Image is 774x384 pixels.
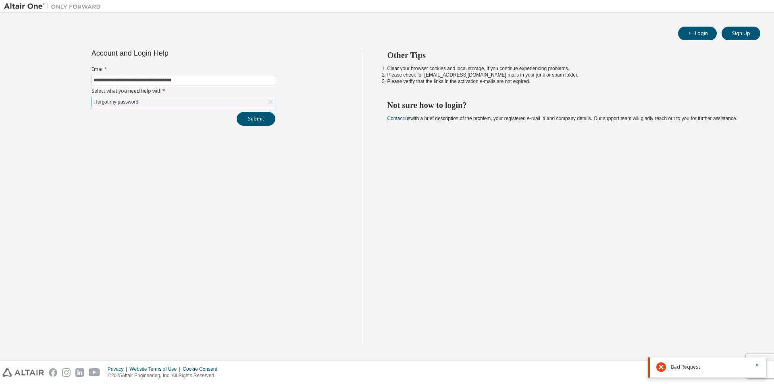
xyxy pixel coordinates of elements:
button: Submit [237,112,275,126]
img: linkedin.svg [75,368,84,377]
label: Email [92,66,275,73]
img: facebook.svg [49,368,57,377]
div: Account and Login Help [92,50,239,56]
div: Website Terms of Use [129,366,183,372]
h2: Other Tips [387,50,746,60]
div: Privacy [108,366,129,372]
img: instagram.svg [62,368,71,377]
li: Clear your browser cookies and local storage, if you continue experiencing problems. [387,65,746,72]
img: altair_logo.svg [2,368,44,377]
img: youtube.svg [89,368,100,377]
li: Please check for [EMAIL_ADDRESS][DOMAIN_NAME] mails in your junk or spam folder. [387,72,746,78]
h2: Not sure how to login? [387,100,746,110]
div: Cookie Consent [183,366,222,372]
img: Altair One [4,2,105,10]
div: I forgot my password [92,98,139,106]
li: Please verify that the links in the activation e-mails are not expired. [387,78,746,85]
div: I forgot my password [92,97,275,107]
a: Contact us [387,116,410,121]
button: Login [678,27,717,40]
label: Select what you need help with [92,88,275,94]
p: © 2025 Altair Engineering, Inc. All Rights Reserved. [108,372,222,379]
button: Sign Up [722,27,760,40]
span: Bad Request [671,364,700,370]
span: with a brief description of the problem, your registered e-mail id and company details. Our suppo... [387,116,737,121]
